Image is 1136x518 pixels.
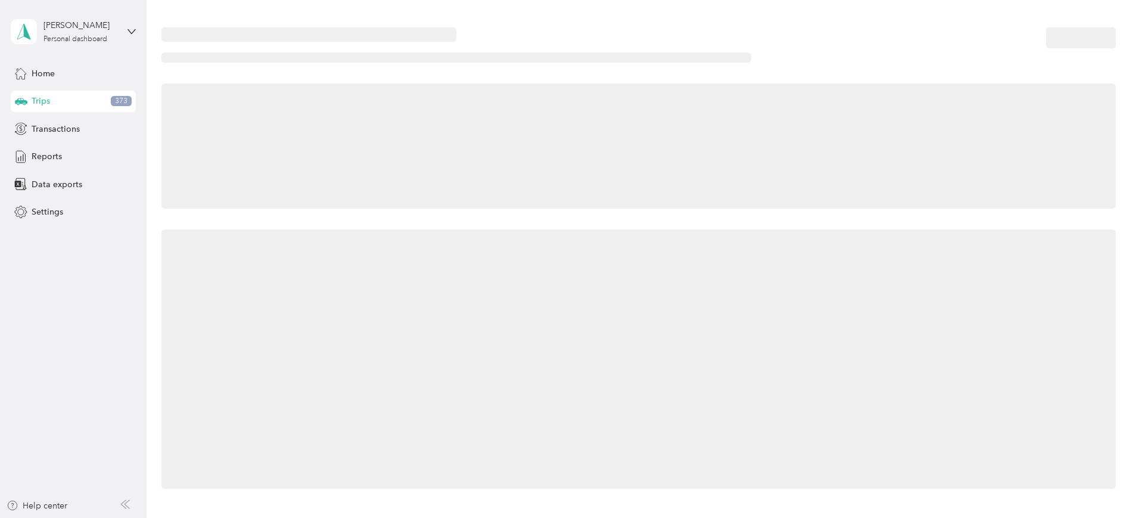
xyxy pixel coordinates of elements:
[32,67,55,80] span: Home
[32,206,63,218] span: Settings
[43,19,118,32] div: [PERSON_NAME]
[32,150,62,163] span: Reports
[32,95,50,107] span: Trips
[1069,451,1136,518] iframe: Everlance-gr Chat Button Frame
[111,96,132,107] span: 373
[43,36,107,43] div: Personal dashboard
[32,123,80,135] span: Transactions
[7,500,67,512] button: Help center
[32,178,82,191] span: Data exports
